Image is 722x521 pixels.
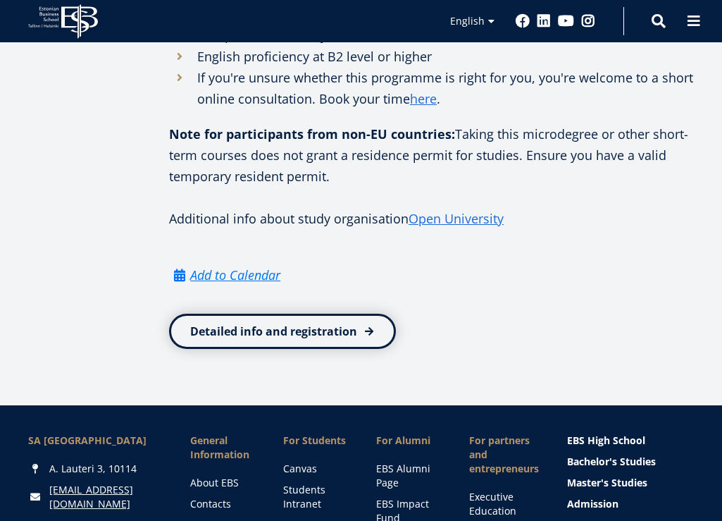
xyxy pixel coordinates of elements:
[169,123,694,208] p: Taking this microdegree or other short-term courses does not grant a residence permit for studies...
[190,476,255,490] a: About EBS
[409,208,504,229] a: Open University
[410,88,437,109] a: here
[28,434,162,448] div: SA [GEOGRAPHIC_DATA]
[567,476,694,490] a: Master's Studies
[469,490,539,518] a: Executive Education
[516,14,530,28] a: Facebook
[283,483,348,511] a: Students Intranet
[469,434,539,476] span: For partners and entrepreneurs
[169,46,694,67] li: English proficiency at B2 level or higher
[190,497,255,511] a: Contacts
[567,434,694,448] a: EBS High School
[567,497,694,511] a: Admission
[376,434,441,448] span: For Alumni
[581,14,595,28] a: Instagram
[376,462,441,490] a: EBS Alumni Page
[190,434,255,462] span: General Information
[169,208,694,229] p: Additional info about study organisation
[283,434,348,448] a: For Students
[567,455,694,469] a: Bachelor's Studies
[49,483,162,511] a: [EMAIL_ADDRESS][DOMAIN_NAME]
[558,14,574,28] a: Youtube
[169,264,280,286] a: Add to Calendar
[169,314,396,349] a: Detailed info and registration
[537,14,551,28] a: Linkedin
[169,67,694,109] li: If you're unsure whether this programme is right for you, you're welcome to a short online consul...
[169,125,455,142] strong: Note for participants from non-EU countries:
[283,462,348,476] a: Canvas
[28,462,162,476] div: A. Lauteri 3, 10114
[190,264,280,286] em: Add to Calendar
